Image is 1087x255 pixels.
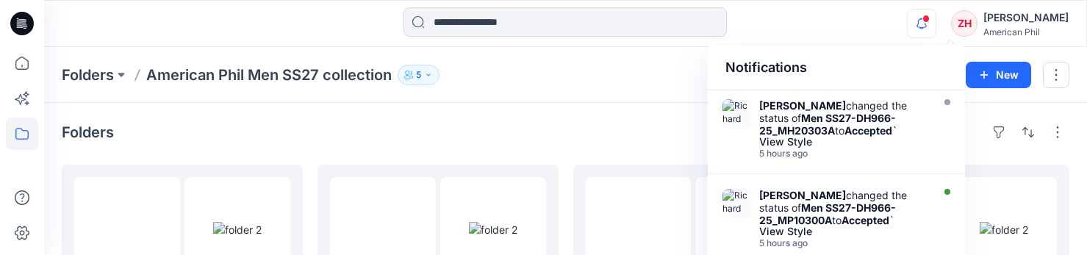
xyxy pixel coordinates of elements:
strong: [PERSON_NAME] [759,99,846,112]
div: ZH [951,10,977,37]
p: American Phil Men SS27 collection [146,65,392,85]
strong: Men SS27-DH966-25_MH20303A [759,112,896,137]
strong: Accepted [844,124,892,137]
strong: [PERSON_NAME] [759,189,846,201]
strong: Men SS27-DH966-25_MP10300A [759,201,896,226]
div: View Style [759,226,928,237]
p: 5 [416,67,421,83]
img: folder 2 [469,222,517,237]
div: changed the status of to ` [759,189,928,226]
img: folder 2 [980,222,1028,237]
img: folder 2 [213,222,262,237]
h4: Folders [62,123,114,141]
div: Monday, August 25, 2025 01:23 [759,148,928,159]
img: Richard Dromard [722,189,752,218]
button: New [966,62,1031,88]
a: Folders [62,65,114,85]
div: [PERSON_NAME] [983,9,1069,26]
button: 5 [398,65,440,85]
div: View Style [759,137,928,147]
img: Richard Dromard [722,99,752,129]
div: changed the status of to ` [759,99,928,137]
div: Notifications [708,46,965,90]
strong: Accepted [842,214,889,226]
div: American Phil [983,26,1069,37]
div: Monday, August 25, 2025 01:23 [759,238,928,248]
